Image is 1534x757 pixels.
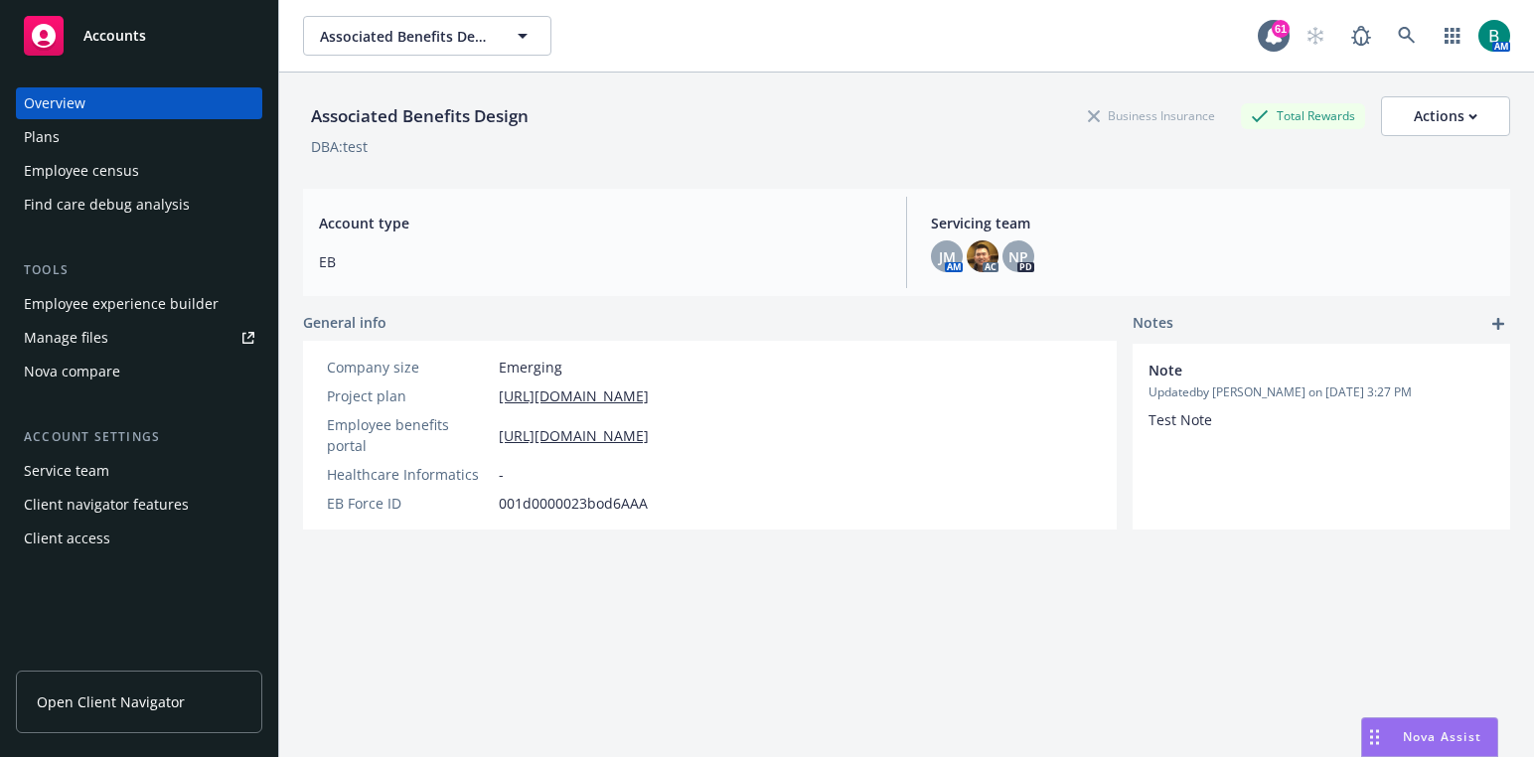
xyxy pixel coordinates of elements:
div: Find care debug analysis [24,189,190,221]
div: Employee census [24,155,139,187]
div: 61 [1272,20,1290,38]
img: photo [967,240,998,272]
div: Healthcare Informatics [327,464,491,485]
div: Overview [24,87,85,119]
div: Plans [24,121,60,153]
div: Total Rewards [1241,103,1365,128]
div: Service team [24,455,109,487]
span: Test Note [1149,410,1212,429]
a: Accounts [16,8,262,64]
img: photo [1478,20,1510,52]
span: 001d0000023bod6AAA [499,493,648,514]
a: Plans [16,121,262,153]
span: Accounts [83,28,146,44]
span: General info [303,312,386,333]
div: Actions [1414,97,1477,135]
span: Updated by [PERSON_NAME] on [DATE] 3:27 PM [1149,383,1494,401]
div: Client navigator features [24,489,189,521]
span: JM [939,246,956,267]
a: add [1486,312,1510,336]
a: Employee experience builder [16,288,262,320]
div: Project plan [327,385,491,406]
button: Nova Assist [1361,717,1498,757]
a: Client access [16,523,262,554]
div: Client access [24,523,110,554]
div: Drag to move [1362,718,1387,756]
span: Note [1149,360,1443,380]
a: [URL][DOMAIN_NAME] [499,385,649,406]
a: Find care debug analysis [16,189,262,221]
a: Employee census [16,155,262,187]
a: Search [1387,16,1427,56]
div: Tools [16,260,262,280]
div: EB Force ID [327,493,491,514]
a: Client navigator features [16,489,262,521]
span: Notes [1133,312,1173,336]
div: Business Insurance [1078,103,1225,128]
div: Associated Benefits Design [303,103,537,129]
a: Start snowing [1296,16,1335,56]
span: EB [319,251,882,272]
div: Account settings [16,427,262,447]
div: Employee benefits portal [327,414,491,456]
a: [URL][DOMAIN_NAME] [499,425,649,446]
div: Nova compare [24,356,120,387]
div: Manage files [24,322,108,354]
div: DBA: test [311,136,368,157]
a: Overview [16,87,262,119]
a: Manage files [16,322,262,354]
button: Actions [1381,96,1510,136]
span: Emerging [499,357,562,378]
a: Report a Bug [1341,16,1381,56]
div: Company size [327,357,491,378]
a: Service team [16,455,262,487]
span: - [499,464,504,485]
span: Open Client Navigator [37,691,185,712]
button: Associated Benefits Design [303,16,551,56]
span: Nova Assist [1403,728,1481,745]
div: Employee experience builder [24,288,219,320]
a: Nova compare [16,356,262,387]
span: NP [1008,246,1028,267]
div: NoteUpdatedby [PERSON_NAME] on [DATE] 3:27 PMTest Note [1133,344,1510,446]
a: Switch app [1433,16,1472,56]
span: Servicing team [931,213,1494,233]
span: Account type [319,213,882,233]
span: Associated Benefits Design [320,26,492,47]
